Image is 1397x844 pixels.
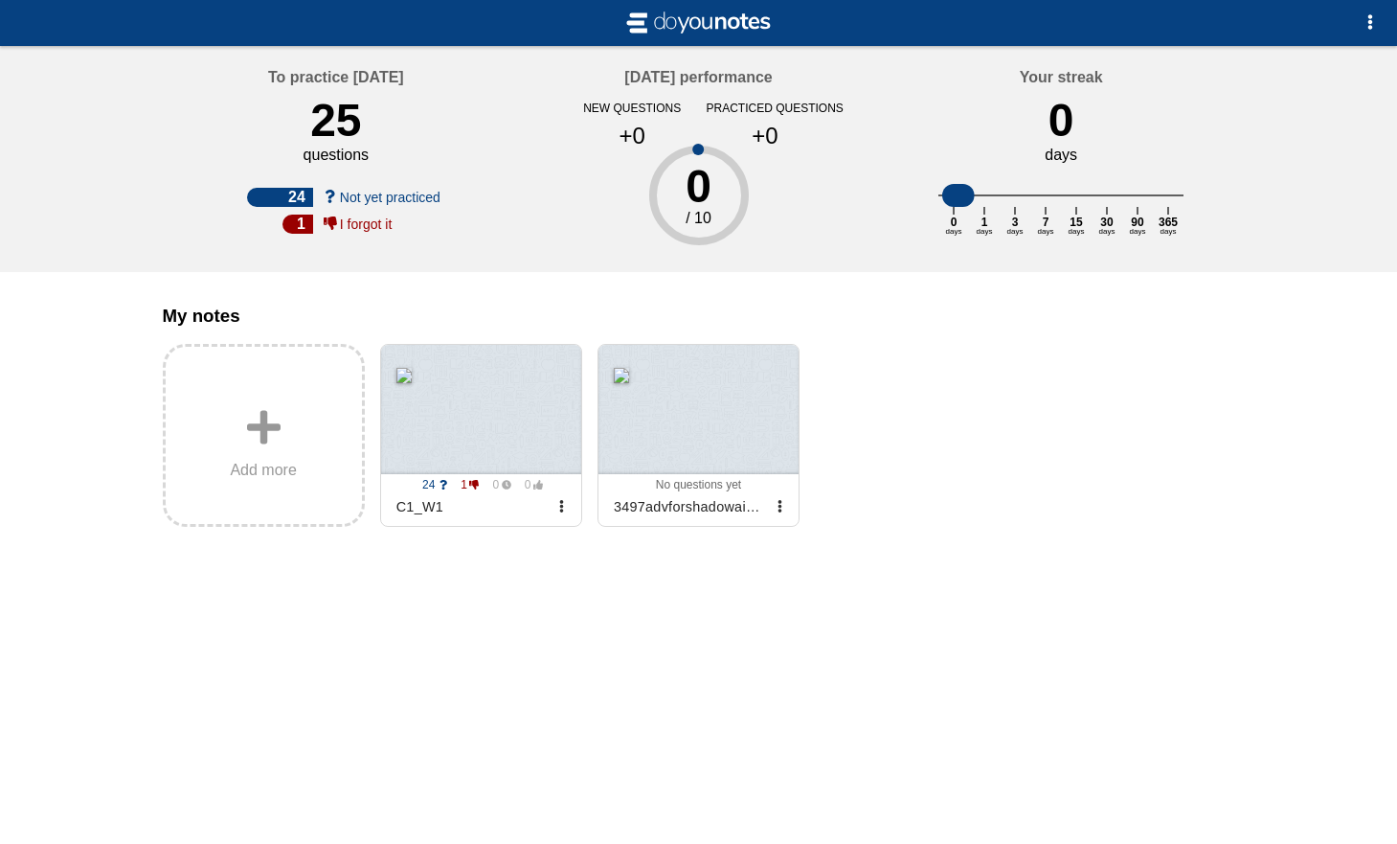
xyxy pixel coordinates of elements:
[1020,69,1103,86] h4: Your streak
[581,123,684,149] div: +0
[268,69,404,86] h4: To practice [DATE]
[622,8,776,38] img: svg+xml;base64,CiAgICAgIDxzdmcgdmlld0JveD0iLTIgLTIgMjAgNCIgeG1sbnM9Imh0dHA6Ly93d3cudzMub3JnLzIwMD...
[1012,216,1019,229] text: 3
[707,102,824,115] div: practiced questions
[1070,216,1083,229] text: 15
[451,478,480,491] span: 1
[714,123,817,149] div: +0
[310,94,361,147] div: 25
[574,102,691,115] div: new questions
[597,344,800,527] a: No questions yet3497advforshadowaiintheworkplacev31758287885637
[1048,94,1074,147] div: 0
[1160,227,1177,236] text: days
[951,216,958,229] text: 0
[340,190,440,205] span: Not yet practiced
[418,478,447,491] span: 24
[230,462,296,479] span: Add more
[380,344,582,527] a: 24 1 0 0 C1_W1
[1131,216,1144,229] text: 90
[981,216,988,229] text: 1
[1159,216,1178,229] text: 365
[1351,4,1389,42] button: Options
[1043,216,1049,229] text: 7
[566,164,831,210] div: 0
[483,478,511,491] span: 0
[340,217,392,232] span: I forgot it
[1007,227,1024,236] text: days
[977,227,993,236] text: days
[163,306,1235,327] h3: My notes
[247,188,313,207] div: 24
[514,478,543,491] span: 0
[656,478,741,491] span: No questions yet
[1038,227,1054,236] text: days
[1045,147,1077,164] div: days
[606,491,768,522] div: 3497advforshadowaiintheworkplacev31758287885637
[1130,227,1146,236] text: days
[1100,216,1114,229] text: 30
[389,491,551,522] div: C1_W1
[566,210,831,227] div: / 10
[946,227,962,236] text: days
[1099,227,1115,236] text: days
[624,69,772,86] h4: [DATE] performance
[282,215,313,234] div: 1
[304,147,370,164] div: questions
[1069,227,1085,236] text: days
